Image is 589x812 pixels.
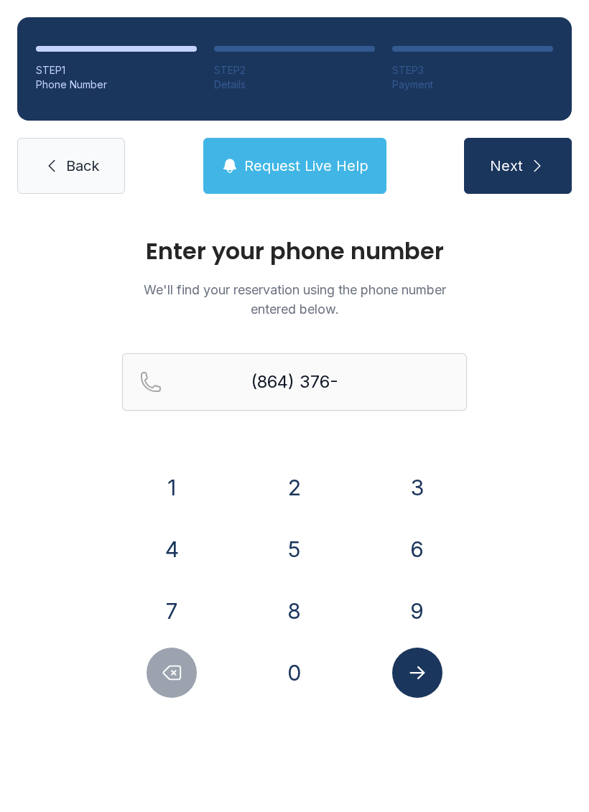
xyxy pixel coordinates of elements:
button: Submit lookup form [392,648,442,698]
button: 1 [147,462,197,513]
button: 6 [392,524,442,574]
span: Request Live Help [244,156,368,176]
button: 3 [392,462,442,513]
h1: Enter your phone number [122,240,467,263]
div: Details [214,78,375,92]
div: Payment [392,78,553,92]
button: 8 [269,586,320,636]
div: STEP 1 [36,63,197,78]
span: Next [490,156,523,176]
div: STEP 3 [392,63,553,78]
button: 2 [269,462,320,513]
span: Back [66,156,99,176]
div: STEP 2 [214,63,375,78]
button: 9 [392,586,442,636]
button: 5 [269,524,320,574]
div: Phone Number [36,78,197,92]
button: 0 [269,648,320,698]
p: We'll find your reservation using the phone number entered below. [122,280,467,319]
button: 7 [147,586,197,636]
input: Reservation phone number [122,353,467,411]
button: Delete number [147,648,197,698]
button: 4 [147,524,197,574]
